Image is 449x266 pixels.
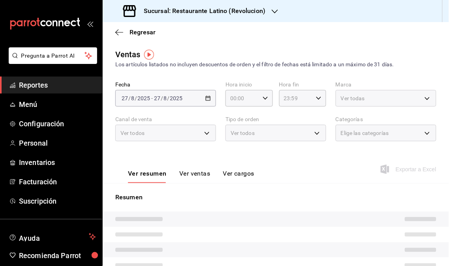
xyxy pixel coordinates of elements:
span: Pregunta a Parrot AI [21,52,85,60]
span: Recomienda Parrot [19,250,96,261]
span: Ver todos [231,129,255,137]
button: Ver ventas [179,170,210,183]
span: Inventarios [19,157,96,168]
img: Tooltip marker [144,50,154,60]
label: Hora inicio [225,82,273,88]
div: navigation tabs [128,170,254,183]
button: Regresar [115,28,156,36]
input: -- [121,95,128,101]
label: Canal de venta [115,117,216,122]
div: Ventas [115,49,141,60]
span: Ver todas [341,94,365,102]
h3: Sucursal: Restaurante Latino (Revolucion) [137,6,265,16]
span: - [151,95,153,101]
button: Pregunta a Parrot AI [9,47,97,64]
span: / [167,95,170,101]
label: Tipo de orden [225,117,326,122]
span: Ayuda [19,232,86,242]
p: Resumen [115,193,436,202]
div: Los artículos listados no incluyen descuentos de orden y el filtro de fechas está limitado a un m... [115,60,436,69]
span: / [135,95,137,101]
button: open_drawer_menu [87,21,93,27]
span: / [128,95,131,101]
span: Reportes [19,80,96,90]
span: Elige las categorías [341,129,389,137]
label: Categorías [336,117,436,122]
span: Regresar [130,28,156,36]
span: Menú [19,99,96,110]
label: Marca [336,82,436,88]
input: -- [154,95,161,101]
span: / [161,95,163,101]
label: Hora fin [279,82,327,88]
button: Ver resumen [128,170,167,183]
button: Ver cargos [223,170,255,183]
span: Facturación [19,176,96,187]
input: ---- [137,95,150,101]
label: Fecha [115,82,216,88]
span: Configuración [19,118,96,129]
a: Pregunta a Parrot AI [6,57,97,66]
span: Ver todos [120,129,145,137]
input: -- [131,95,135,101]
span: Personal [19,138,96,148]
input: -- [163,95,167,101]
input: ---- [170,95,183,101]
span: Suscripción [19,196,96,206]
